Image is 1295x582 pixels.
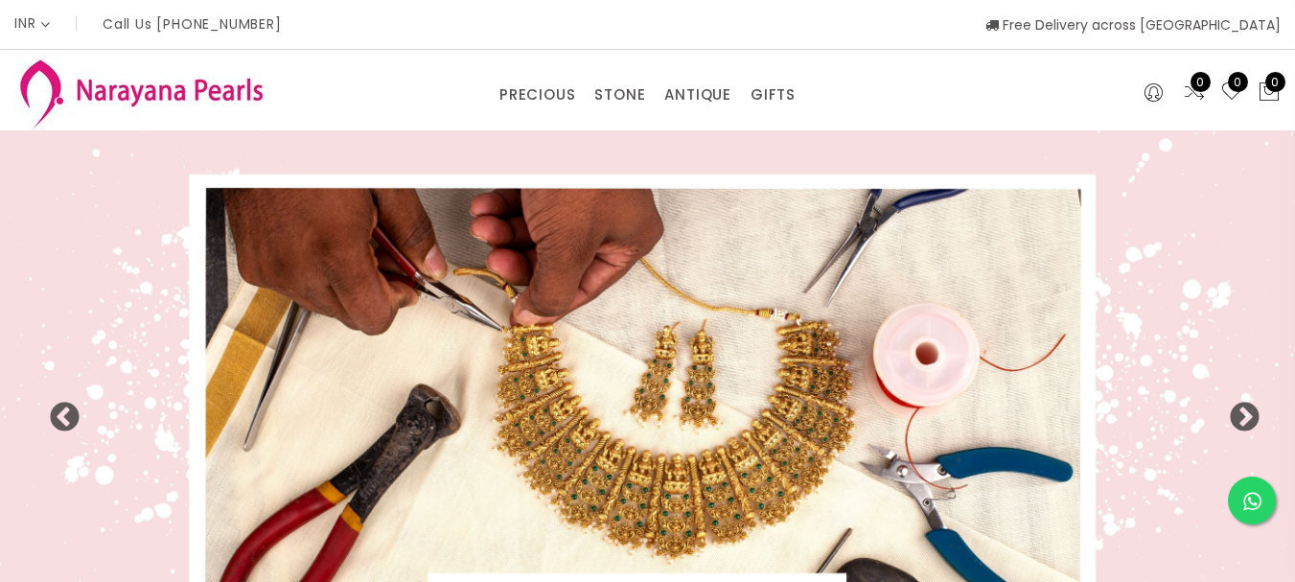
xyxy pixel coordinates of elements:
[48,402,67,421] button: Previous
[1191,72,1211,92] span: 0
[103,17,282,31] p: Call Us [PHONE_NUMBER]
[1265,72,1285,92] span: 0
[1228,72,1248,92] span: 0
[985,15,1281,35] span: Free Delivery across [GEOGRAPHIC_DATA]
[594,81,645,109] a: STONE
[1228,402,1247,421] button: Next
[664,81,731,109] a: ANTIQUE
[1183,81,1206,105] a: 0
[1220,81,1243,105] a: 0
[1258,81,1281,105] button: 0
[751,81,796,109] a: GIFTS
[499,81,575,109] a: PRECIOUS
